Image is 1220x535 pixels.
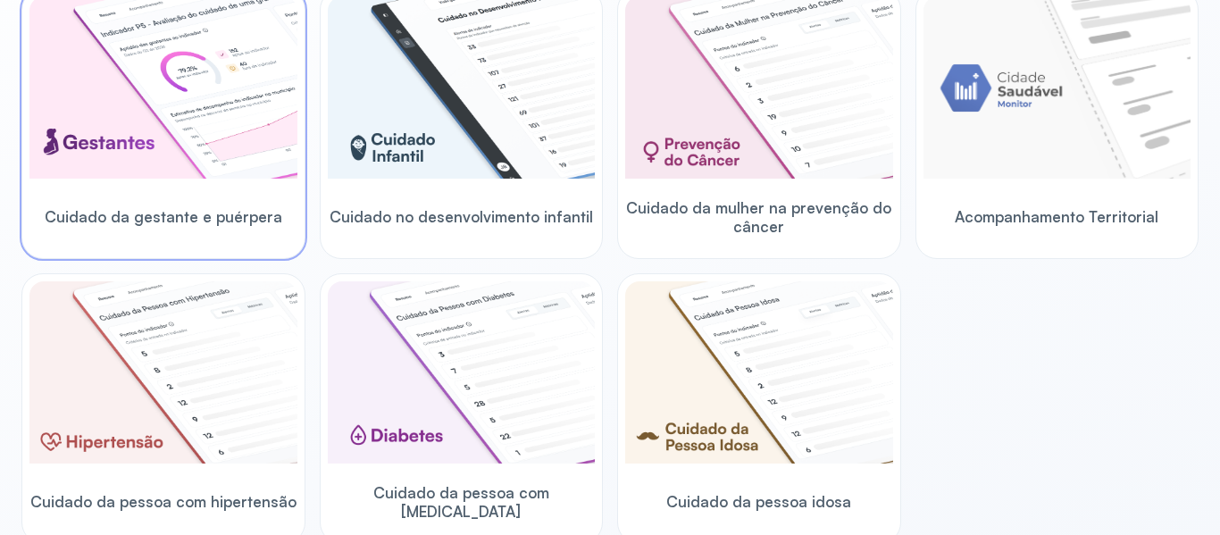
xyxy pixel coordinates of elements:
img: hypertension.png [29,281,297,464]
span: Cuidado no desenvolvimento infantil [330,207,593,226]
span: Cuidado da mulher na prevenção do câncer [625,198,893,237]
span: Cuidado da pessoa com [MEDICAL_DATA] [328,483,596,522]
span: Cuidado da pessoa idosa [666,492,851,511]
img: elderly.png [625,281,893,464]
span: Cuidado da gestante e puérpera [45,207,282,226]
img: diabetics.png [328,281,596,464]
span: Acompanhamento Territorial [955,207,1158,226]
span: Cuidado da pessoa com hipertensão [30,492,297,511]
